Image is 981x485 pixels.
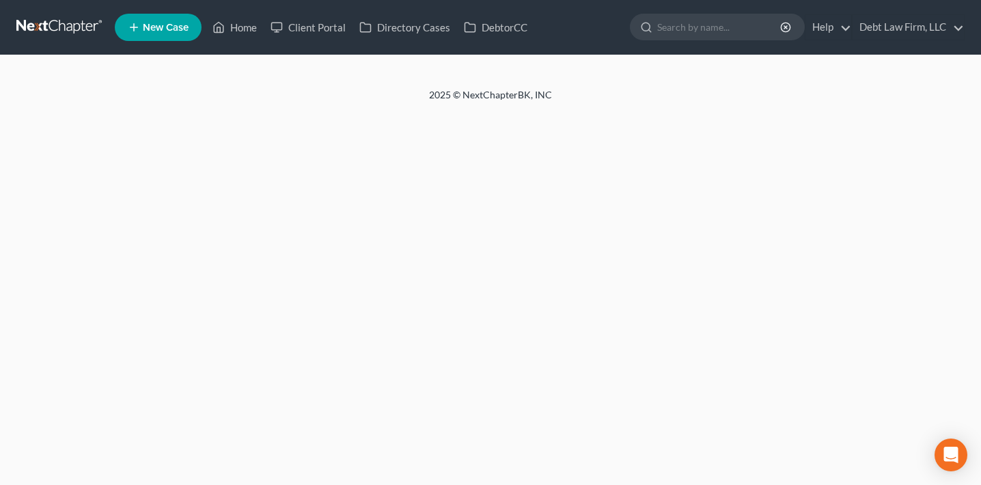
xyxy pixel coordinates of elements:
[935,439,967,471] div: Open Intercom Messenger
[101,88,880,113] div: 2025 © NextChapterBK, INC
[457,15,534,40] a: DebtorCC
[657,14,782,40] input: Search by name...
[264,15,353,40] a: Client Portal
[353,15,457,40] a: Directory Cases
[805,15,851,40] a: Help
[143,23,189,33] span: New Case
[206,15,264,40] a: Home
[853,15,964,40] a: Debt Law Firm, LLC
